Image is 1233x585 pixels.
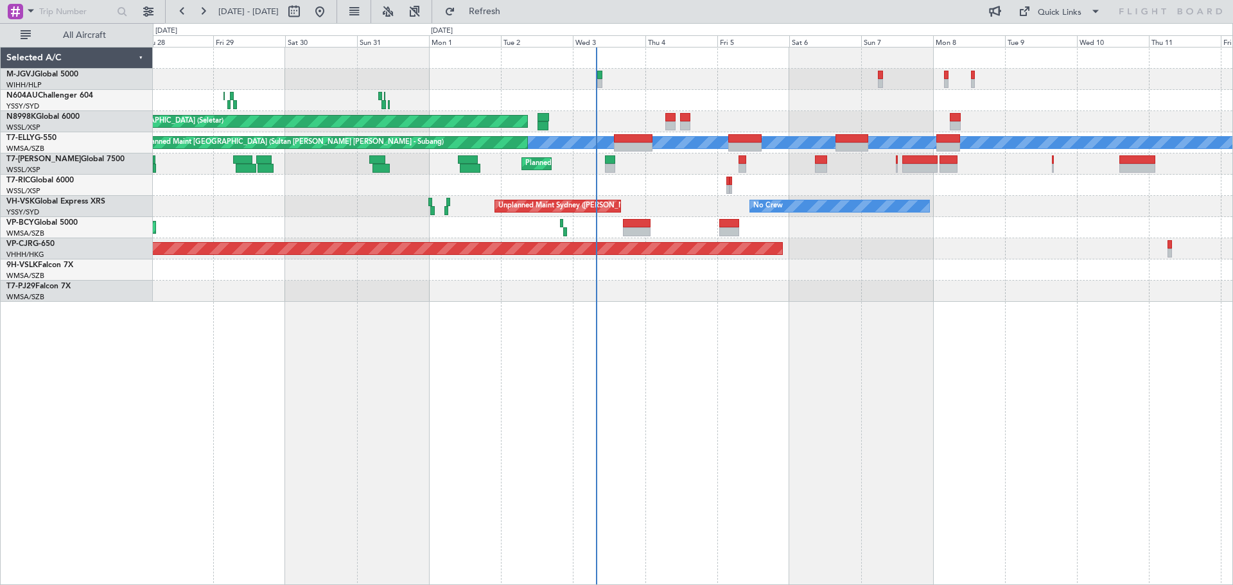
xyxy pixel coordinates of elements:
a: WSSL/XSP [6,123,40,132]
a: M-JGVJGlobal 5000 [6,71,78,78]
div: Planned Maint [GEOGRAPHIC_DATA] (Sultan [PERSON_NAME] [PERSON_NAME] - Subang) [144,133,444,152]
div: Mon 8 [933,35,1005,47]
input: Trip Number [39,2,113,21]
a: WMSA/SZB [6,271,44,281]
a: 9H-VSLKFalcon 7X [6,261,73,269]
div: Unplanned Maint Sydney ([PERSON_NAME] Intl) [498,196,656,216]
a: N604AUChallenger 604 [6,92,93,100]
span: M-JGVJ [6,71,35,78]
a: T7-RICGlobal 6000 [6,177,74,184]
div: Tue 2 [501,35,573,47]
a: VP-CJRG-650 [6,240,55,248]
span: N604AU [6,92,38,100]
span: T7-PJ29 [6,283,35,290]
div: Mon 1 [429,35,501,47]
span: Refresh [458,7,512,16]
a: YSSY/SYD [6,207,39,217]
span: All Aircraft [33,31,136,40]
div: Fri 5 [717,35,789,47]
span: 9H-VSLK [6,261,38,269]
div: Quick Links [1038,6,1081,19]
div: Wed 10 [1077,35,1149,47]
a: YSSY/SYD [6,101,39,111]
button: All Aircraft [14,25,139,46]
a: WMSA/SZB [6,144,44,153]
button: Quick Links [1012,1,1107,22]
button: Refresh [439,1,516,22]
div: Tue 9 [1005,35,1077,47]
a: VHHH/HKG [6,250,44,259]
a: WMSA/SZB [6,229,44,238]
span: N8998K [6,113,36,121]
div: Fri 29 [213,35,285,47]
a: T7-PJ29Falcon 7X [6,283,71,290]
a: WSSL/XSP [6,165,40,175]
span: VP-BCY [6,219,34,227]
div: Thu 11 [1149,35,1221,47]
div: Sun 31 [357,35,429,47]
span: VP-CJR [6,240,33,248]
span: T7-ELLY [6,134,35,142]
div: Planned Maint Dubai (Al Maktoum Intl) [525,154,652,173]
div: [DATE] [155,26,177,37]
a: VH-VSKGlobal Express XRS [6,198,105,205]
a: WIHH/HLP [6,80,42,90]
span: T7-RIC [6,177,30,184]
div: No Crew [753,196,783,216]
a: VP-BCYGlobal 5000 [6,219,78,227]
div: Thu 4 [645,35,717,47]
span: VH-VSK [6,198,35,205]
a: T7-ELLYG-550 [6,134,57,142]
div: Thu 28 [141,35,213,47]
div: [DATE] [431,26,453,37]
a: WSSL/XSP [6,186,40,196]
div: Wed 3 [573,35,645,47]
span: [DATE] - [DATE] [218,6,279,17]
div: Sun 7 [861,35,933,47]
a: T7-[PERSON_NAME]Global 7500 [6,155,125,163]
div: Sat 6 [789,35,861,47]
span: T7-[PERSON_NAME] [6,155,81,163]
a: N8998KGlobal 6000 [6,113,80,121]
a: WMSA/SZB [6,292,44,302]
div: Sat 30 [285,35,357,47]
